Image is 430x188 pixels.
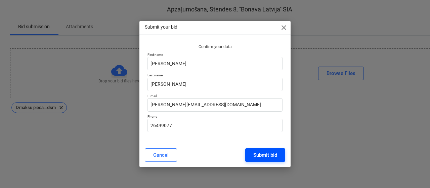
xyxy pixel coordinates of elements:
[245,148,285,162] button: Submit bid
[147,73,283,77] p: Last name
[253,151,277,159] div: Submit bid
[153,151,169,159] div: Cancel
[280,24,288,32] span: close
[145,148,177,162] button: Cancel
[147,94,283,98] p: E-mail
[145,24,177,31] p: Submit your bid
[147,52,283,57] p: First name
[147,44,283,50] p: Confirm your data
[147,114,283,119] p: Phone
